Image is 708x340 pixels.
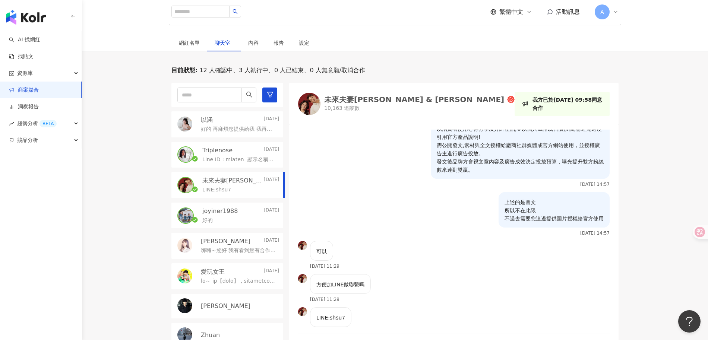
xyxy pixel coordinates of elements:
div: 內容 [248,39,259,47]
span: 趨勢分析 [17,115,57,132]
p: [DATE] 11:29 [310,264,339,269]
div: BETA [39,120,57,127]
p: 好的 再麻煩您提供給我 我再跟公司主管討論 [201,125,276,133]
p: [PERSON_NAME] [201,237,250,245]
img: KOL Avatar [298,307,307,316]
span: search [246,91,253,98]
p: [DATE] 14:57 [580,182,610,187]
p: 方便加LINE做聯繫嗎 [316,280,364,289]
span: 競品分析 [17,132,38,149]
p: Line ID：miaten 顯示名稱是：mia 加帳號後，請留言寫字或貼圖給我（怕漏信） [202,156,276,163]
p: [DATE] [264,146,279,155]
img: KOL Avatar [177,238,192,253]
p: [DATE] 14:57 [580,231,610,236]
span: 資源庫 [17,65,33,82]
p: 上述的是圖文 所以不在此限 不過去需要您這邊提供圖片授權給官方使用 [505,198,604,223]
a: 洞察報告 [9,103,39,111]
p: LINE:shsu7 [316,314,345,322]
p: 目前狀態 : [171,66,197,74]
img: KOL Avatar [298,274,307,283]
a: KOL Avatar未來夫妻[PERSON_NAME] & [PERSON_NAME]10,163 追蹤數 [298,93,515,115]
div: 報告 [274,39,284,47]
iframe: Help Scout Beacon - Open [678,310,701,333]
img: KOL Avatar [177,298,192,313]
img: KOL Avatar [177,117,192,131]
p: [PERSON_NAME] [201,302,250,310]
a: 找貼文 [9,53,34,60]
img: KOL Avatar [178,178,193,193]
p: [DATE] 11:29 [310,297,339,302]
span: 聊天室 [215,40,233,45]
p: 未來夫妻[PERSON_NAME] & [PERSON_NAME] [202,177,262,185]
p: [DATE] [264,207,279,215]
img: KOL Avatar [177,268,192,283]
p: [DATE] [264,116,279,124]
p: [DATE] [264,268,279,276]
p: lo～ ip【dolo】，sitametcon，adipisci，elitseddoeiu，tempori，utl ! etd ：magna://aliquaeni704.adm/ VE ：qu... [201,277,276,285]
p: Triplenose [202,146,233,155]
span: 活動訊息 [556,8,580,15]
p: 10,163 追蹤數 [324,105,515,112]
img: KOL Avatar [298,241,307,250]
img: KOL Avatar [178,208,193,223]
div: 網紅名單 [179,39,200,47]
p: 我方已於[DATE] 09:58同意合作 [532,96,602,112]
span: search [233,9,238,14]
div: 未來夫妻[PERSON_NAME] & [PERSON_NAME] [324,96,504,103]
a: searchAI 找網紅 [9,36,40,44]
a: 商案媒合 [9,86,39,94]
span: 繁體中文 [499,8,523,16]
span: 12 人確認中、3 人執行中、0 人已結束、0 人無意願/取消合作 [197,66,365,74]
span: A [600,8,604,16]
p: [DATE] [264,177,279,185]
span: rise [9,121,14,126]
p: joyiner1988 [202,207,238,215]
p: 愛玩女王 [201,268,225,276]
p: 可以 [316,247,327,255]
span: filter [267,91,274,98]
p: 好的 [202,217,213,224]
p: [DATE] [264,237,279,245]
img: logo [6,10,46,25]
p: 以涵 [201,116,213,124]
p: Zhuan [201,331,220,339]
p: LINE:shsu7 [202,186,231,194]
p: 嗨嗨～您好 我有看到您有合作意願 不知道您有沒有查看到合作內容 以及收費方式呢？ 主要以商品互惠＋＄1000的報酬為主 商品會提供4色 有任何其他合作想法都可以提出唷～ [201,247,276,254]
img: KOL Avatar [178,147,193,162]
div: 設定 [299,39,309,47]
img: KOL Avatar [298,93,320,115]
